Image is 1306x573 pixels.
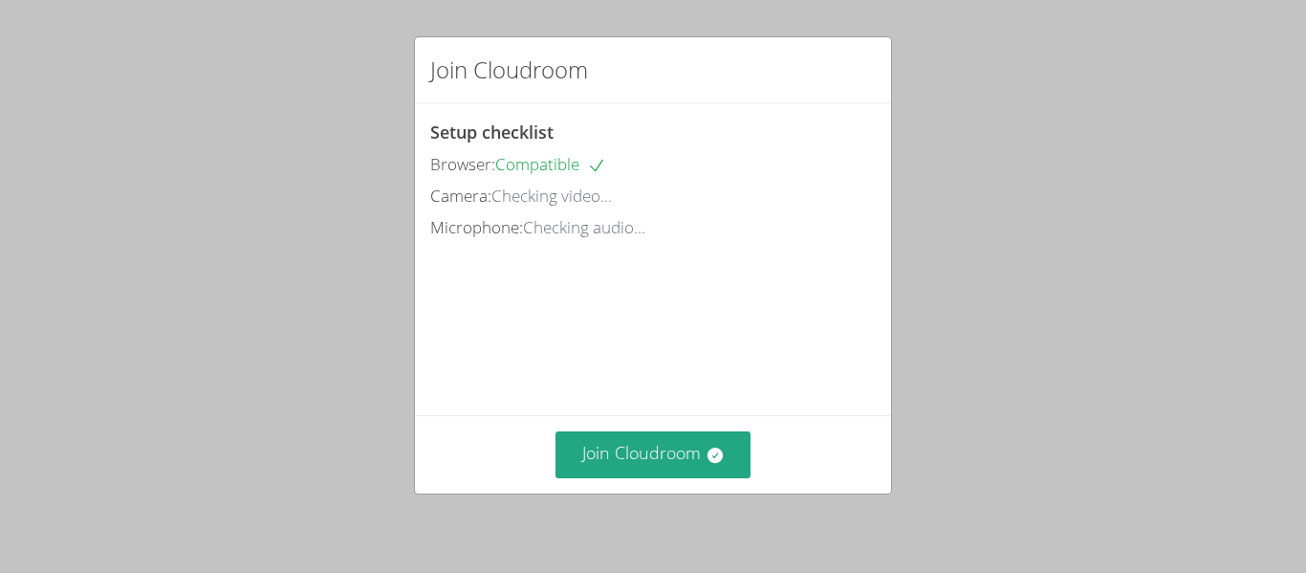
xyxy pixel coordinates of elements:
[430,153,495,175] span: Browser:
[555,431,751,478] button: Join Cloudroom
[491,185,612,207] span: Checking video...
[495,153,606,175] span: Compatible
[430,53,588,87] h2: Join Cloudroom
[430,216,523,238] span: Microphone:
[430,121,554,143] span: Setup checklist
[523,216,645,238] span: Checking audio...
[430,185,491,207] span: Camera:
